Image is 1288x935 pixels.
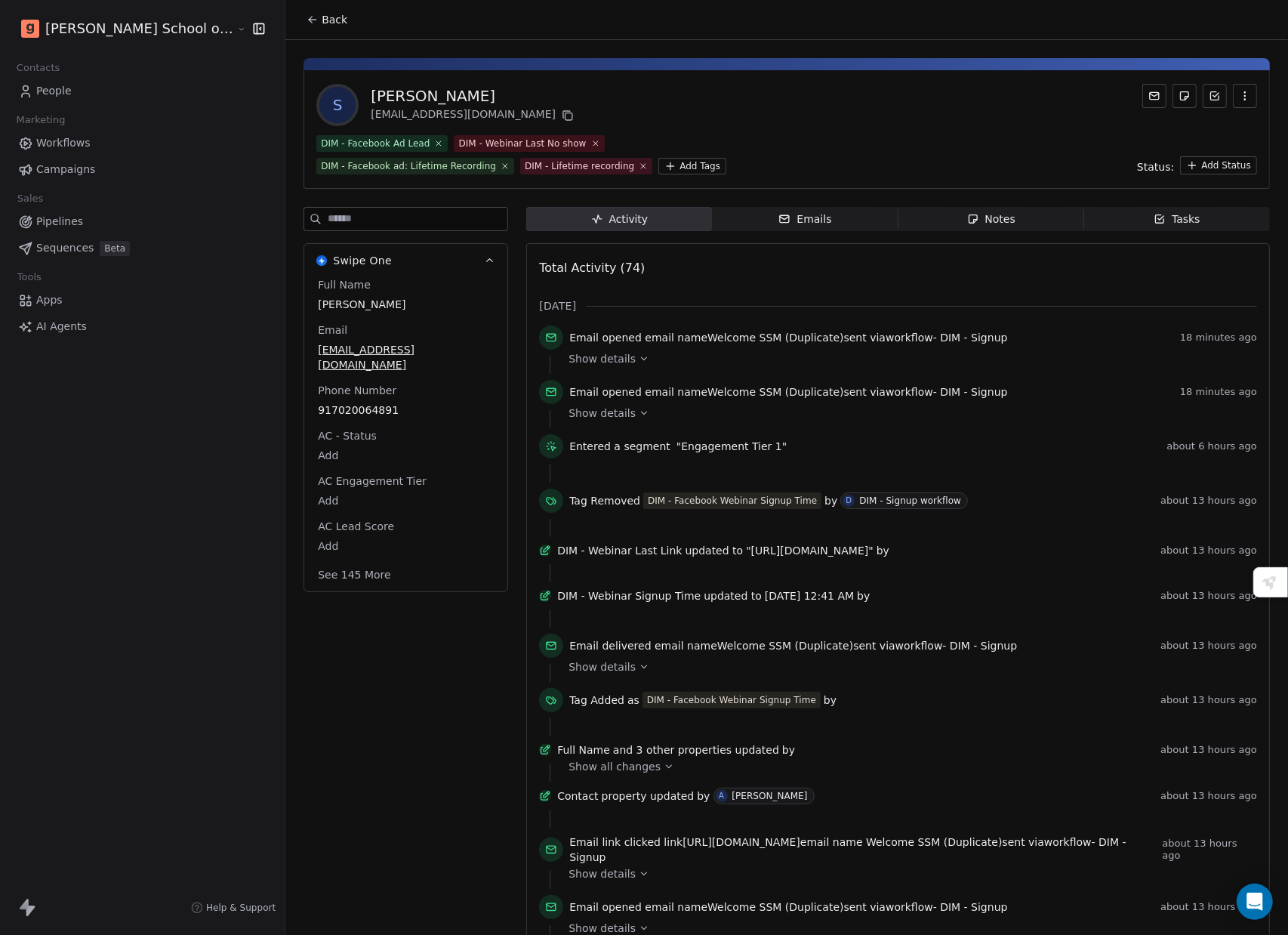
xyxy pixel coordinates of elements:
span: Status: [1137,159,1174,174]
span: Swipe One [333,253,392,268]
a: Show details [569,351,1246,366]
span: as [627,693,639,708]
a: People [12,79,273,103]
span: "[URL][DOMAIN_NAME]" [746,543,874,558]
div: DIM - Webinar Last No show [458,137,586,150]
div: [PERSON_NAME] [732,791,808,801]
span: [PERSON_NAME] [318,297,494,312]
span: Total Activity (74) [539,261,645,275]
span: updated to [686,543,744,558]
span: about 13 hours ago [1160,901,1257,913]
div: Open Intercom Messenger [1237,884,1273,920]
span: DIM - Webinar Last Link [557,543,682,558]
span: AC Engagement Tier [315,474,430,489]
div: [PERSON_NAME] [371,85,577,106]
span: DIM - Signup [940,332,1007,344]
div: DIM - Facebook Webinar Signup Time [647,693,816,707]
span: Help & Support [206,902,276,914]
span: Email opened [569,386,642,398]
span: Email link clicked [569,836,661,848]
span: email name sent via workflow - [569,900,1007,915]
span: email name sent via workflow - [569,638,1017,653]
span: [URL][DOMAIN_NAME] [683,836,800,848]
span: Email opened [569,332,642,344]
button: Swipe OneSwipe One [304,244,507,277]
span: [DATE] 12:41 AM [765,588,854,603]
div: DIM - Facebook ad: Lifetime Recording [321,159,496,173]
button: Add Tags [658,158,726,174]
div: DIM - Facebook Ad Lead [321,137,430,150]
a: Show details [569,866,1246,881]
a: Pipelines [12,209,273,234]
span: Full Name [557,742,610,758]
div: Notes [967,211,1015,227]
span: email name sent via workflow - [569,330,1007,345]
a: SequencesBeta [12,236,273,261]
span: about 13 hours ago [1160,694,1257,706]
span: "Engagement Tier 1" [676,439,787,454]
span: by [824,693,837,708]
span: Tag Added [569,693,624,708]
span: Show all changes [569,759,661,774]
a: Help & Support [191,902,276,914]
span: S [319,87,356,123]
span: Contact [557,788,598,804]
a: Workflows [12,131,273,156]
span: AC Lead Score [315,519,397,534]
span: Full Name [315,277,374,292]
span: [EMAIL_ADDRESS][DOMAIN_NAME] [318,342,494,372]
div: DIM - Facebook Webinar Signup Time [648,494,817,508]
div: DIM - Signup workflow [859,495,961,506]
span: Show details [569,351,636,366]
button: Add Status [1180,156,1257,174]
span: by [697,788,710,804]
a: Show details [569,406,1246,421]
span: Add [318,493,494,508]
span: about 13 hours ago [1160,640,1257,652]
span: DIM - Webinar Signup Time [557,588,701,603]
span: Workflows [36,135,91,151]
span: Tools [11,266,48,289]
span: updated to [704,588,762,603]
div: Emails [778,211,831,227]
span: Welcome SSM (Duplicate) [707,901,843,913]
span: Phone Number [315,383,399,398]
span: 18 minutes ago [1180,332,1257,344]
span: and 3 other properties updated [613,742,779,758]
span: about 13 hours ago [1160,545,1257,557]
span: Welcome SSM (Duplicate) [866,836,1002,848]
span: about 13 hours ago [1160,590,1257,602]
span: AC - Status [315,428,380,443]
div: D [846,495,852,507]
span: Welcome SSM (Duplicate) [707,386,843,398]
span: by [877,543,889,558]
span: Tag Removed [569,493,640,508]
span: Email [315,322,350,338]
span: by [857,588,870,603]
div: [EMAIL_ADDRESS][DOMAIN_NAME] [371,106,577,125]
div: A [719,790,724,802]
a: Show details [569,659,1246,674]
span: Email opened [569,901,642,913]
span: DIM - Signup [940,386,1007,398]
span: Contacts [10,57,66,79]
span: AI Agents [36,319,87,335]
span: Add [318,448,494,463]
span: Email delivered [569,640,651,652]
span: Welcome SSM (Duplicate) [717,640,853,652]
span: 18 minutes ago [1180,386,1257,398]
button: [PERSON_NAME] School of Finance LLP [18,16,226,42]
span: Marketing [10,109,72,131]
span: Add [318,538,494,554]
span: [PERSON_NAME] School of Finance LLP [45,19,233,39]
span: Campaigns [36,162,95,177]
div: Tasks [1154,211,1200,227]
span: Welcome SSM (Duplicate) [707,332,843,344]
button: See 145 More [309,561,399,588]
span: 917020064891 [318,403,494,418]
span: Sales [11,187,50,210]
span: [DATE] [539,298,576,313]
span: Beta [100,241,130,256]
span: Entered a segment [569,439,670,454]
a: Campaigns [12,157,273,182]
